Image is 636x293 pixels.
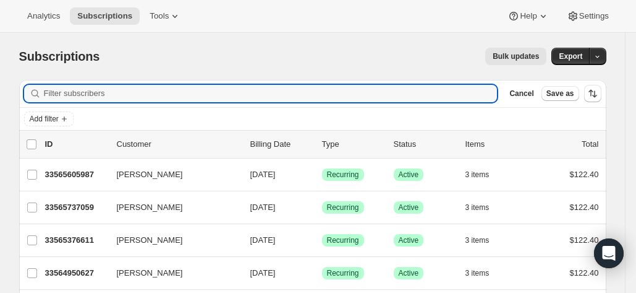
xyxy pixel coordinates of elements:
span: [PERSON_NAME] [117,234,183,247]
button: Analytics [20,7,67,25]
button: Settings [559,7,616,25]
span: Save as [546,89,574,98]
span: Active [399,203,419,212]
input: Filter subscribers [44,85,498,102]
button: Export [551,48,590,65]
button: 3 items [465,232,503,249]
span: [PERSON_NAME] [117,267,183,279]
span: Cancel [509,89,533,98]
button: Cancel [504,86,538,101]
span: Settings [579,11,609,21]
span: 3 items [465,170,490,180]
p: 33565737059 [45,201,107,214]
div: 33564950627[PERSON_NAME][DATE]SuccessRecurringSuccessActive3 items$122.40 [45,265,599,282]
button: 3 items [465,199,503,216]
span: [DATE] [250,268,276,278]
button: [PERSON_NAME] [109,263,233,283]
div: 33565605987[PERSON_NAME][DATE]SuccessRecurringSuccessActive3 items$122.40 [45,166,599,183]
span: [PERSON_NAME] [117,201,183,214]
span: Analytics [27,11,60,21]
button: [PERSON_NAME] [109,165,233,185]
button: Sort the results [584,85,601,102]
span: Recurring [327,268,359,278]
span: Recurring [327,170,359,180]
span: Export [559,51,582,61]
p: Total [582,138,598,151]
div: Items [465,138,527,151]
p: 33564950627 [45,267,107,279]
p: Status [394,138,456,151]
span: $122.40 [570,170,599,179]
span: Subscriptions [19,50,100,63]
span: [DATE] [250,235,276,245]
button: 3 items [465,265,503,282]
button: 3 items [465,166,503,183]
span: $122.40 [570,268,599,278]
button: Add filter [24,112,74,126]
span: $122.40 [570,203,599,212]
span: [DATE] [250,203,276,212]
span: Active [399,235,419,245]
p: Billing Date [250,138,312,151]
div: Open Intercom Messenger [594,238,624,268]
span: $122.40 [570,235,599,245]
span: Subscriptions [77,11,132,21]
button: [PERSON_NAME] [109,198,233,217]
button: Subscriptions [70,7,140,25]
p: 33565376611 [45,234,107,247]
span: Active [399,268,419,278]
span: 3 items [465,235,490,245]
div: IDCustomerBilling DateTypeStatusItemsTotal [45,138,599,151]
span: 3 items [465,268,490,278]
span: Active [399,170,419,180]
span: Recurring [327,203,359,212]
button: Tools [142,7,189,25]
span: Help [520,11,536,21]
button: [PERSON_NAME] [109,230,233,250]
p: Customer [117,138,240,151]
div: 33565737059[PERSON_NAME][DATE]SuccessRecurringSuccessActive3 items$122.40 [45,199,599,216]
span: Add filter [30,114,59,124]
button: Help [500,7,556,25]
div: Type [322,138,384,151]
button: Save as [541,86,579,101]
div: 33565376611[PERSON_NAME][DATE]SuccessRecurringSuccessActive3 items$122.40 [45,232,599,249]
span: Bulk updates [493,51,539,61]
p: 33565605987 [45,168,107,181]
span: 3 items [465,203,490,212]
span: Recurring [327,235,359,245]
p: ID [45,138,107,151]
span: Tools [150,11,169,21]
span: [PERSON_NAME] [117,168,183,181]
span: [DATE] [250,170,276,179]
button: Bulk updates [485,48,546,65]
